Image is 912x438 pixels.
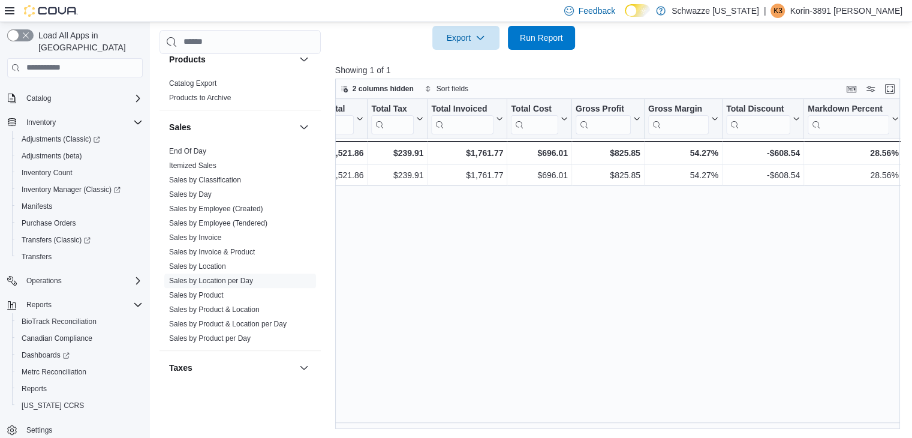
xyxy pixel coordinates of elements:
[520,32,563,44] span: Run Report
[26,94,51,103] span: Catalog
[648,146,718,160] div: 54.27%
[440,26,492,50] span: Export
[17,233,95,247] a: Transfers (Classic)
[579,5,615,17] span: Feedback
[169,276,253,286] span: Sales by Location per Day
[17,250,143,264] span: Transfers
[2,114,148,131] button: Inventory
[764,4,766,18] p: |
[169,190,212,199] span: Sales by Day
[169,94,231,102] a: Products to Archive
[22,334,92,343] span: Canadian Compliance
[17,132,143,146] span: Adjustments (Classic)
[169,175,241,185] span: Sales by Classification
[169,176,241,184] a: Sales by Classification
[22,115,143,130] span: Inventory
[12,248,148,265] button: Transfers
[22,401,84,410] span: [US_STATE] CCRS
[26,425,52,435] span: Settings
[726,146,800,160] div: -$608.54
[22,185,121,194] span: Inventory Manager (Classic)
[169,219,267,227] a: Sales by Employee (Tendered)
[17,348,74,362] a: Dashboards
[844,82,859,96] button: Keyboard shortcuts
[22,274,143,288] span: Operations
[17,398,89,413] a: [US_STATE] CCRS
[17,382,143,396] span: Reports
[169,334,251,343] a: Sales by Product per Day
[17,132,105,146] a: Adjustments (Classic)
[26,118,56,127] span: Inventory
[17,365,91,379] a: Metrc Reconciliation
[169,277,253,285] a: Sales by Location per Day
[17,331,143,346] span: Canadian Compliance
[22,367,86,377] span: Metrc Reconciliation
[169,146,206,156] span: End Of Day
[12,148,148,164] button: Adjustments (beta)
[22,317,97,326] span: BioTrack Reconciliation
[17,216,81,230] a: Purchase Orders
[773,4,782,18] span: K3
[169,121,294,133] button: Sales
[169,262,226,271] a: Sales by Location
[297,361,311,375] button: Taxes
[12,313,148,330] button: BioTrack Reconciliation
[169,79,216,88] a: Catalog Export
[508,26,575,50] button: Run Report
[17,149,87,163] a: Adjustments (beta)
[371,146,423,160] div: $239.91
[672,4,759,18] p: Schwazze [US_STATE]
[12,198,148,215] button: Manifests
[12,397,148,414] button: [US_STATE] CCRS
[437,84,468,94] span: Sort fields
[22,423,57,437] a: Settings
[576,146,640,160] div: $825.85
[169,121,191,133] h3: Sales
[169,161,216,170] a: Itemized Sales
[17,216,143,230] span: Purchase Orders
[808,146,898,160] div: 28.56%
[12,364,148,380] button: Metrc Reconciliation
[863,82,878,96] button: Display options
[24,5,78,17] img: Cova
[12,330,148,347] button: Canadian Compliance
[883,82,897,96] button: Enter fullscreen
[12,181,148,198] a: Inventory Manager (Classic)
[26,300,52,310] span: Reports
[12,232,148,248] a: Transfers (Classic)
[12,380,148,397] button: Reports
[169,248,255,256] a: Sales by Invoice & Product
[169,290,224,300] span: Sales by Product
[17,182,143,197] span: Inventory Manager (Classic)
[17,348,143,362] span: Dashboards
[432,26,499,50] button: Export
[336,82,419,96] button: 2 columns hidden
[625,4,650,17] input: Dark Mode
[17,398,143,413] span: Washington CCRS
[297,120,311,134] button: Sales
[169,291,224,299] a: Sales by Product
[17,166,77,180] a: Inventory Count
[22,91,56,106] button: Catalog
[770,4,785,18] div: Korin-3891 Hobday
[2,296,148,313] button: Reports
[22,202,52,211] span: Manifests
[169,218,267,228] span: Sales by Employee (Tendered)
[17,331,97,346] a: Canadian Compliance
[12,131,148,148] a: Adjustments (Classic)
[22,151,82,161] span: Adjustments (beta)
[2,272,148,289] button: Operations
[22,274,67,288] button: Operations
[12,215,148,232] button: Purchase Orders
[34,29,143,53] span: Load All Apps in [GEOGRAPHIC_DATA]
[169,233,221,242] a: Sales by Invoice
[22,168,73,178] span: Inventory Count
[169,247,255,257] span: Sales by Invoice & Product
[169,53,206,65] h3: Products
[790,4,902,18] p: Korin-3891 [PERSON_NAME]
[169,320,287,328] a: Sales by Product & Location per Day
[169,205,263,213] a: Sales by Employee (Created)
[169,305,260,314] a: Sales by Product & Location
